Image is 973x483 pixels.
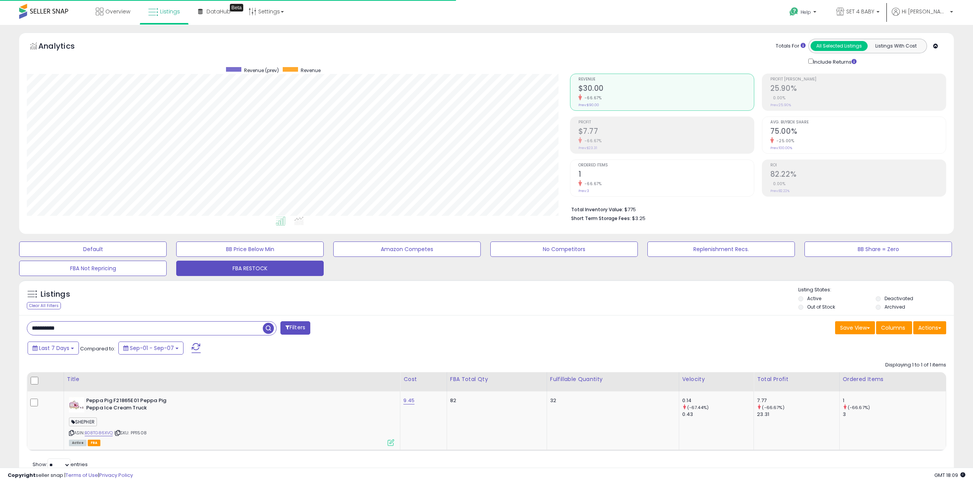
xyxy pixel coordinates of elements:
small: Prev: 25.90% [770,103,791,107]
label: Active [807,295,821,302]
b: Peppa Pig F21865E01 Peppa Pig Peppa Ice Cream Truck [86,397,179,413]
h2: 1 [578,170,754,180]
b: Short Term Storage Fees: [571,215,631,222]
h2: 25.90% [770,84,946,94]
h2: 82.22% [770,170,946,180]
span: $3.25 [632,215,645,222]
p: Listing States: [798,286,954,294]
span: Profit [PERSON_NAME] [770,77,946,82]
span: Show: entries [33,461,88,468]
span: Columns [881,324,905,332]
div: seller snap | | [8,472,133,479]
button: Last 7 Days [28,342,79,355]
span: | SKU: PP11508 [114,430,147,436]
div: Totals For [776,43,806,50]
h2: 75.00% [770,127,946,137]
button: Actions [913,321,946,334]
div: Clear All Filters [27,302,61,309]
a: Help [783,1,824,25]
span: Sep-01 - Sep-07 [130,344,174,352]
span: SHEPHER [69,417,97,426]
span: Revenue [301,67,321,74]
span: Hi [PERSON_NAME] [902,8,948,15]
span: ROI [770,163,946,168]
small: Prev: 3 [578,189,589,193]
button: Save View [835,321,875,334]
a: Privacy Policy [99,472,133,479]
button: All Selected Listings [811,41,868,51]
div: FBA Total Qty [450,375,544,383]
li: $775 [571,204,941,214]
span: All listings currently available for purchase on Amazon [69,440,87,446]
button: BB Share = Zero [804,242,952,257]
small: Prev: $23.31 [578,146,597,150]
small: -66.67% [582,181,602,187]
b: Total Inventory Value: [571,206,623,213]
span: Compared to: [80,345,115,352]
div: 7.77 [757,397,839,404]
h5: Listings [41,289,70,300]
button: Default [19,242,167,257]
span: SET 4 BABY [846,8,874,15]
span: Profit [578,120,754,125]
button: Listings With Cost [867,41,924,51]
div: 23.31 [757,411,839,418]
div: 3 [843,411,946,418]
button: Sep-01 - Sep-07 [118,342,183,355]
img: 41HV27X48HL._SL40_.jpg [69,397,84,412]
span: 2025-09-15 18:09 GMT [934,472,965,479]
small: 0.00% [770,181,786,187]
div: ASIN: [69,397,395,445]
a: Terms of Use [66,472,98,479]
small: -66.67% [582,138,602,144]
div: Tooltip anchor [230,4,243,11]
span: Listings [160,8,180,15]
div: Velocity [682,375,751,383]
span: Help [801,9,811,15]
small: (-67.44%) [687,404,709,411]
button: No Competitors [490,242,638,257]
a: Hi [PERSON_NAME] [892,8,953,25]
button: Columns [876,321,912,334]
div: 32 [550,397,673,404]
label: Out of Stock [807,304,835,310]
a: B08TG86XVQ [85,430,113,436]
div: Fulfillable Quantity [550,375,676,383]
small: 0.00% [770,95,786,101]
label: Deactivated [885,295,913,302]
button: FBA RESTOCK [176,261,324,276]
small: (-66.67%) [762,404,784,411]
span: Avg. Buybox Share [770,120,946,125]
span: FBA [88,440,101,446]
div: Cost [403,375,443,383]
small: (-66.67%) [848,404,870,411]
div: Displaying 1 to 1 of 1 items [885,361,946,369]
span: Overview [105,8,130,15]
span: Revenue (prev) [244,67,279,74]
span: DataHub [206,8,231,15]
i: Get Help [789,7,799,16]
div: 0.14 [682,397,754,404]
small: -66.67% [582,95,602,101]
span: Last 7 Days [39,344,69,352]
strong: Copyright [8,472,36,479]
div: Total Profit [757,375,836,383]
small: Prev: 100.00% [770,146,792,150]
small: Prev: $90.00 [578,103,599,107]
button: FBA Not Repricing [19,261,167,276]
h2: $7.77 [578,127,754,137]
small: -25.00% [774,138,794,144]
h2: $30.00 [578,84,754,94]
label: Archived [885,304,905,310]
div: Ordered Items [843,375,943,383]
div: 0.43 [682,411,754,418]
button: Filters [280,321,310,335]
button: BB Price Below Min [176,242,324,257]
h5: Analytics [38,41,90,53]
div: Include Returns [803,57,866,66]
div: Title [67,375,397,383]
span: Ordered Items [578,163,754,168]
button: Amazon Competes [333,242,481,257]
div: 82 [450,397,541,404]
div: 1 [843,397,946,404]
